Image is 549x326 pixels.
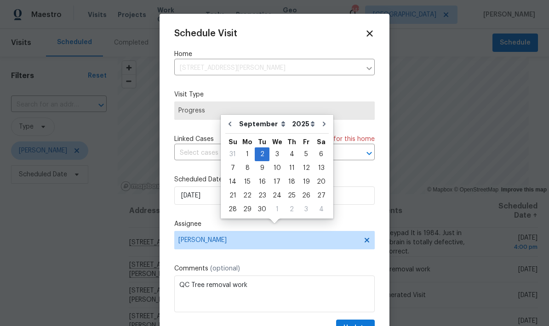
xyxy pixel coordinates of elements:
[272,139,282,145] abbr: Wednesday
[285,148,299,161] div: 4
[225,148,240,161] div: 31
[285,203,299,216] div: 2
[240,147,255,161] div: Mon Sep 01 2025
[255,161,269,175] div: Tue Sep 09 2025
[314,175,329,189] div: Sat Sep 20 2025
[299,147,314,161] div: Fri Sep 05 2025
[174,135,214,144] span: Linked Cases
[299,189,314,202] div: Fri Sep 26 2025
[299,189,314,202] div: 26
[314,147,329,161] div: Sat Sep 06 2025
[269,202,285,216] div: Wed Oct 01 2025
[240,175,255,188] div: 15
[269,162,285,174] div: 10
[255,189,269,202] div: Tue Sep 23 2025
[255,162,269,174] div: 9
[210,265,240,272] span: (optional)
[240,202,255,216] div: Mon Sep 29 2025
[314,175,329,188] div: 20
[255,148,269,161] div: 2
[269,189,285,202] div: Wed Sep 24 2025
[225,189,240,202] div: 21
[299,148,314,161] div: 5
[285,162,299,174] div: 11
[258,139,266,145] abbr: Tuesday
[269,189,285,202] div: 24
[240,148,255,161] div: 1
[314,161,329,175] div: Sat Sep 13 2025
[178,106,371,115] span: Progress
[269,148,285,161] div: 3
[303,139,309,145] abbr: Friday
[255,147,269,161] div: Tue Sep 02 2025
[174,264,375,273] label: Comments
[242,139,252,145] abbr: Monday
[225,175,240,188] div: 14
[255,175,269,189] div: Tue Sep 16 2025
[255,203,269,216] div: 30
[285,175,299,188] div: 18
[240,162,255,174] div: 8
[299,162,314,174] div: 12
[314,148,329,161] div: 6
[174,186,375,205] input: M/D/YYYY
[363,147,376,160] button: Open
[269,203,285,216] div: 1
[299,202,314,216] div: Fri Oct 03 2025
[174,50,375,59] label: Home
[299,161,314,175] div: Fri Sep 12 2025
[240,189,255,202] div: Mon Sep 22 2025
[317,139,326,145] abbr: Saturday
[314,202,329,216] div: Sat Oct 04 2025
[269,161,285,175] div: Wed Sep 10 2025
[255,175,269,188] div: 16
[229,139,237,145] abbr: Sunday
[285,175,299,189] div: Thu Sep 18 2025
[237,117,290,131] select: Month
[174,146,349,160] input: Select cases
[285,189,299,202] div: 25
[285,161,299,175] div: Thu Sep 11 2025
[365,28,375,39] span: Close
[314,203,329,216] div: 4
[225,202,240,216] div: Sun Sep 28 2025
[299,175,314,189] div: Fri Sep 19 2025
[174,175,375,184] label: Scheduled Date
[240,189,255,202] div: 22
[240,175,255,189] div: Mon Sep 15 2025
[174,90,375,99] label: Visit Type
[240,203,255,216] div: 29
[314,189,329,202] div: Sat Sep 27 2025
[314,189,329,202] div: 27
[178,236,359,244] span: [PERSON_NAME]
[174,29,237,38] span: Schedule Visit
[174,219,375,229] label: Assignee
[174,275,375,312] textarea: QC Tree removal work
[290,117,317,131] select: Year
[174,61,361,75] input: Enter in an address
[225,161,240,175] div: Sun Sep 07 2025
[314,162,329,174] div: 13
[299,203,314,216] div: 3
[317,115,331,133] button: Go to next month
[285,202,299,216] div: Thu Oct 02 2025
[225,189,240,202] div: Sun Sep 21 2025
[285,189,299,202] div: Thu Sep 25 2025
[299,175,314,188] div: 19
[223,115,237,133] button: Go to previous month
[255,189,269,202] div: 23
[225,203,240,216] div: 28
[255,202,269,216] div: Tue Sep 30 2025
[269,175,285,189] div: Wed Sep 17 2025
[285,147,299,161] div: Thu Sep 04 2025
[225,147,240,161] div: Sun Aug 31 2025
[269,175,285,188] div: 17
[225,162,240,174] div: 7
[287,139,296,145] abbr: Thursday
[240,161,255,175] div: Mon Sep 08 2025
[269,147,285,161] div: Wed Sep 03 2025
[225,175,240,189] div: Sun Sep 14 2025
